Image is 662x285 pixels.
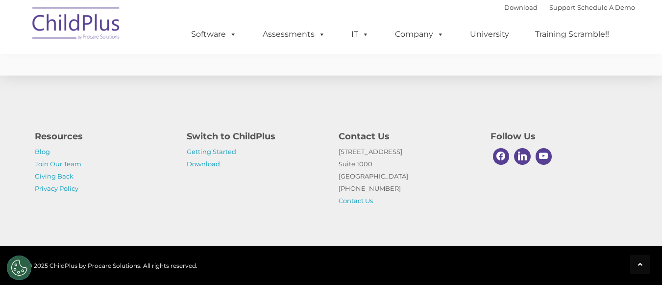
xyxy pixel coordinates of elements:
[549,3,575,11] a: Support
[27,0,125,50] img: ChildPlus by Procare Solutions
[385,25,454,44] a: Company
[187,160,220,168] a: Download
[35,130,172,143] h4: Resources
[577,3,635,11] a: Schedule A Demo
[339,197,373,205] a: Contact Us
[504,3,635,11] font: |
[339,146,476,207] p: [STREET_ADDRESS] Suite 1000 [GEOGRAPHIC_DATA] [PHONE_NUMBER]
[35,172,74,180] a: Giving Back
[342,25,379,44] a: IT
[187,130,324,143] h4: Switch to ChildPlus
[533,146,555,167] a: Youtube
[187,148,236,155] a: Getting Started
[35,148,50,155] a: Blog
[181,25,246,44] a: Software
[35,160,81,168] a: Join Our Team
[253,25,335,44] a: Assessments
[504,3,538,11] a: Download
[339,130,476,143] h4: Contact Us
[35,184,78,192] a: Privacy Policy
[490,130,628,143] h4: Follow Us
[490,146,512,167] a: Facebook
[525,25,619,44] a: Training Scramble!!
[460,25,519,44] a: University
[512,146,533,167] a: Linkedin
[7,256,31,280] button: Cookies Settings
[27,262,197,269] span: © 2025 ChildPlus by Procare Solutions. All rights reserved.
